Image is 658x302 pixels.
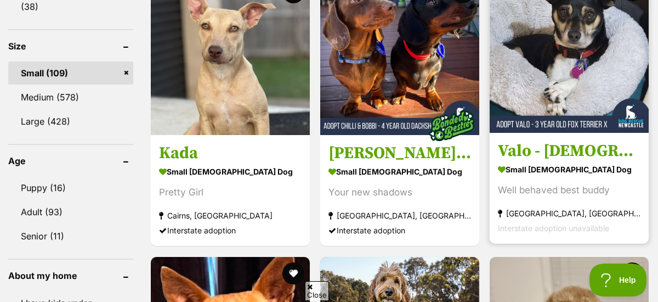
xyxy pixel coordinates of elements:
[320,135,479,247] a: [PERSON_NAME] & Chilli - [DEMOGRAPHIC_DATA] Miniature Dachshunds small [DEMOGRAPHIC_DATA] Dog You...
[328,186,471,200] div: Your new shadows
[328,143,471,164] h3: [PERSON_NAME] & Chilli - [DEMOGRAPHIC_DATA] Miniature Dachshunds
[498,206,640,221] strong: [GEOGRAPHIC_DATA], [GEOGRAPHIC_DATA]
[159,164,302,180] strong: small [DEMOGRAPHIC_DATA] Dog
[8,86,133,109] a: Medium (578)
[8,110,133,133] a: Large (428)
[8,271,133,281] header: About my home
[305,281,329,300] span: Close
[8,156,133,166] header: Age
[328,223,471,238] div: Interstate adoption
[498,183,640,198] div: Well behaved best buddy
[159,143,302,164] h3: Kada
[498,162,640,178] strong: small [DEMOGRAPHIC_DATA] Dog
[424,99,479,154] img: bonded besties
[498,141,640,162] h3: Valo - [DEMOGRAPHIC_DATA] Fox Terrier X
[151,135,310,247] a: Kada small [DEMOGRAPHIC_DATA] Dog Pretty Girl Cairns, [GEOGRAPHIC_DATA] Interstate adoption
[8,61,133,85] a: Small (109)
[621,262,643,284] button: favourite
[282,262,304,284] button: favourite
[328,164,471,180] strong: small [DEMOGRAPHIC_DATA] Dog
[159,209,302,223] strong: Cairns, [GEOGRAPHIC_DATA]
[8,200,133,223] a: Adult (93)
[498,224,609,233] span: Interstate adoption unavailable
[8,41,133,51] header: Size
[490,133,649,244] a: Valo - [DEMOGRAPHIC_DATA] Fox Terrier X small [DEMOGRAPHIC_DATA] Dog Well behaved best buddy [GEO...
[8,225,133,248] a: Senior (11)
[328,209,471,223] strong: [GEOGRAPHIC_DATA], [GEOGRAPHIC_DATA]
[159,186,302,200] div: Pretty Girl
[159,223,302,238] div: Interstate adoption
[589,264,647,297] iframe: Help Scout Beacon - Open
[8,176,133,199] a: Puppy (16)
